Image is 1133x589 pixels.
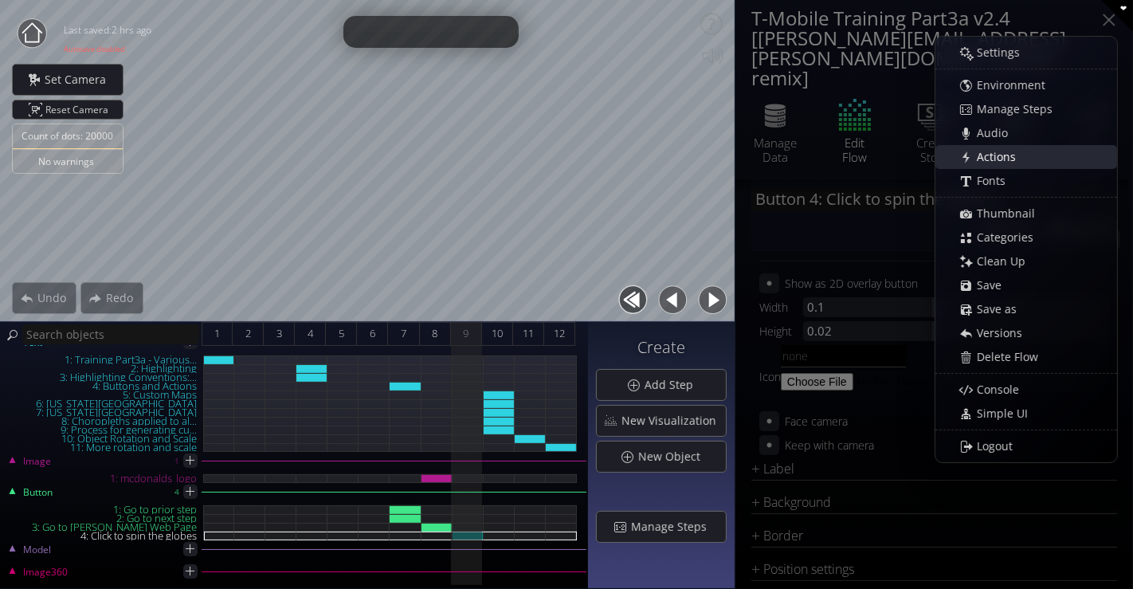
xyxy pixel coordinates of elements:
[976,125,1017,141] span: Audio
[2,355,203,364] div: 1: Training Part3a - Various...
[976,101,1062,117] span: Manage Steps
[2,532,203,540] div: 4: Click to spin the globes
[44,72,116,88] span: Set Camera
[2,382,203,391] div: 4: Buttons and Actions
[174,482,179,502] div: 4
[976,301,1026,317] span: Save as
[644,377,703,393] span: Add Step
[976,206,1045,222] span: Thumbnail
[22,485,53,500] span: Button
[976,77,1055,93] span: Environment
[2,373,203,382] div: 3: Highlighting Conventions:...
[759,321,803,341] div: Height
[370,324,375,344] span: 6
[554,324,565,344] span: 12
[22,324,199,344] input: Search objects
[747,135,803,164] div: Manage Data
[976,253,1035,269] span: Clean Up
[2,523,203,532] div: 3: Go to [PERSON_NAME] Web Page
[976,438,1022,454] span: Logout
[596,339,727,356] h3: Create
[492,324,503,344] span: 10
[2,417,203,426] div: 8: Choropleths applied to al...
[751,560,1097,579] div: Position settings
[174,451,179,471] div: 1
[2,426,203,434] div: 9: Process for generating cu...
[2,505,203,514] div: 1: Go to prior step
[976,382,1029,398] span: Console
[976,406,1037,422] span: Simple UI
[22,454,51,469] span: Image
[401,324,406,344] span: 7
[976,45,1029,61] span: Settings
[630,519,716,535] span: Manage Steps
[339,324,344,344] span: 5
[276,324,282,344] span: 3
[2,434,203,443] div: 10: Object Rotation and Scale
[2,514,203,523] div: 2: Go to next step
[906,135,962,164] div: Create Story
[751,8,1081,88] div: T-Mobile Training Part3a v2.4 [[PERSON_NAME][EMAIL_ADDRESS][PERSON_NAME][DOMAIN_NAME] remix]
[976,230,1043,245] span: Categories
[781,345,906,367] input: none
[214,324,220,344] span: 1
[976,173,1015,189] span: Fonts
[245,324,251,344] span: 2
[976,325,1032,341] span: Versions
[759,297,803,317] div: Width
[751,493,1097,512] div: Background
[785,273,918,293] div: Show as 2D overlay button
[523,324,534,344] span: 11
[22,543,51,557] span: Model
[45,100,114,119] span: Reset Camera
[2,408,203,417] div: 7: [US_STATE][GEOGRAPHIC_DATA]
[976,149,1025,165] span: Actions
[2,474,203,483] div: 1: mcdonalds_logo
[2,364,203,373] div: 2: Highlighting
[2,391,203,399] div: 5: Custom Maps
[463,324,468,344] span: 9
[22,336,42,350] span: Text
[432,324,437,344] span: 8
[22,565,68,579] span: Image360
[308,324,313,344] span: 4
[785,435,874,455] div: Keep with camera
[759,367,781,387] div: Icon
[751,459,1097,479] div: Label
[976,277,1011,293] span: Save
[976,349,1048,365] span: Delete Flow
[751,526,1097,546] div: Border
[2,443,203,452] div: 11: More rotation and scale
[785,411,848,431] div: Face camera
[2,399,203,408] div: 6: [US_STATE][GEOGRAPHIC_DATA]
[621,413,726,429] span: New Visualization
[637,449,710,465] span: New Object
